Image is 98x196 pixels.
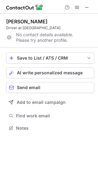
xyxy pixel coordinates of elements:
[6,25,94,31] div: Driver at [GEOGRAPHIC_DATA]
[6,97,94,108] button: Add to email campaign
[17,85,40,90] span: Send email
[6,53,94,64] button: save-profile-one-click
[6,124,94,132] button: Notes
[6,33,94,42] div: No contact details available. Please try another profile.
[6,67,94,78] button: AI write personalized message
[6,82,94,93] button: Send email
[6,4,43,11] img: ContactOut v5.3.10
[6,18,47,25] div: [PERSON_NAME]
[16,113,92,119] span: Find work email
[17,100,66,105] span: Add to email campaign
[17,70,83,75] span: AI write personalized message
[6,112,94,120] button: Find work email
[16,125,92,131] span: Notes
[17,56,84,61] div: Save to List / ATS / CRM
